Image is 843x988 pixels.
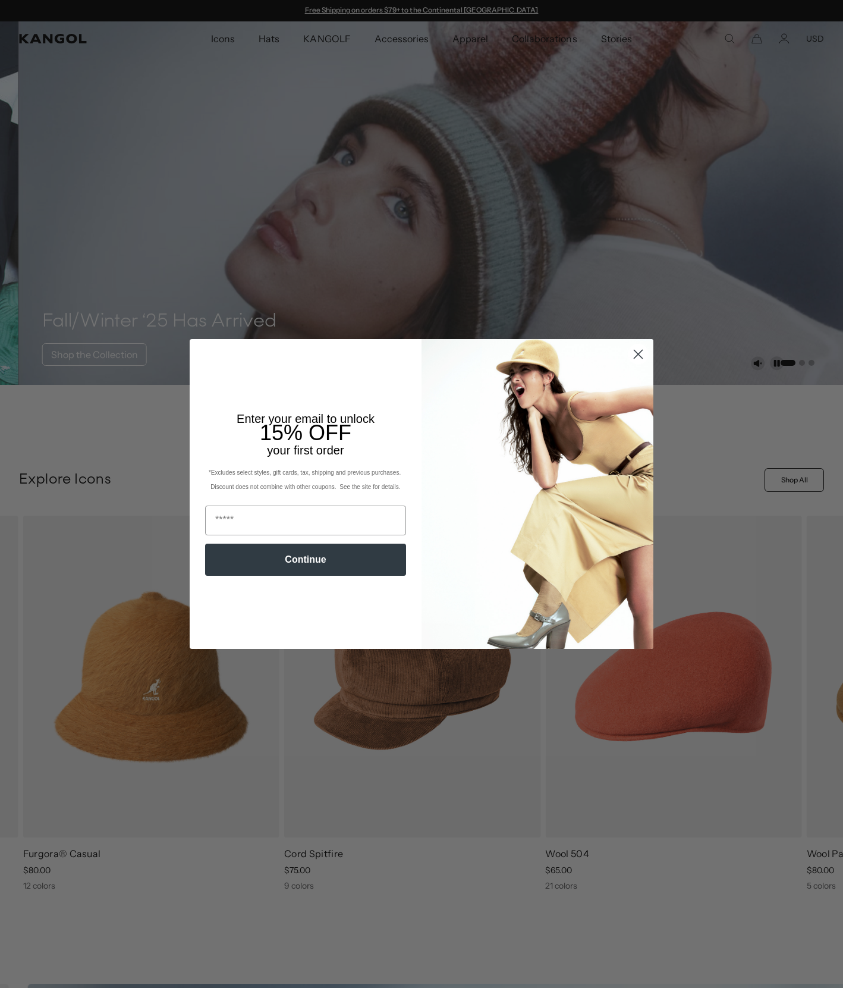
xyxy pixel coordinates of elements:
span: 15% OFF [260,421,351,445]
img: 93be19ad-e773-4382-80b9-c9d740c9197f.jpeg [421,339,653,648]
span: *Excludes select styles, gift cards, tax, shipping and previous purchases. Discount does not comb... [209,469,402,490]
button: Continue [205,544,406,576]
input: Email [205,506,406,535]
span: your first order [267,444,344,457]
button: Close dialog [628,344,649,365]
span: Enter your email to unlock [237,412,375,425]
